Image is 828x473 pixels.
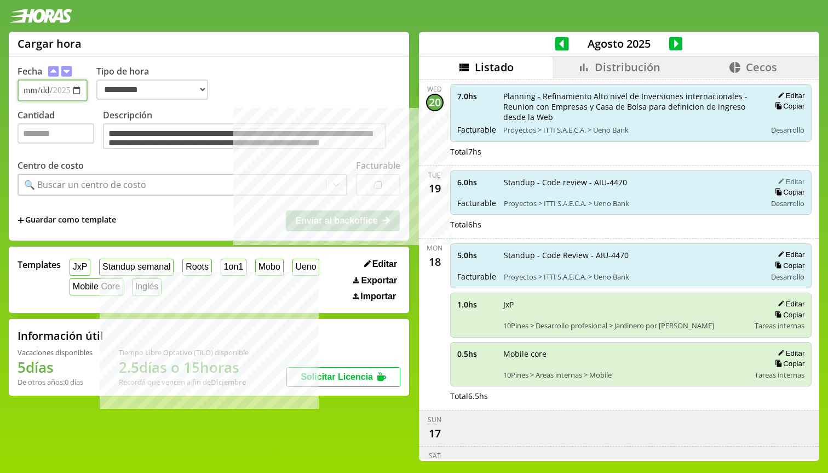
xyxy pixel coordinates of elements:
button: Copiar [772,187,804,197]
b: Diciembre [211,377,246,387]
span: Standup - Code Review - AIU-4470 [504,250,759,260]
div: 🔍 Buscar un centro de costo [24,179,146,191]
span: Distribución [595,60,660,75]
button: Copiar [772,359,804,368]
span: Proyectos > ITTI S.A.E.C.A. > Ueno Bank [503,125,759,135]
label: Tipo de hora [96,65,217,101]
div: 20 [426,94,444,111]
img: logotipo [9,9,72,23]
span: Standup - Code review - AIU-4470 [504,177,759,187]
span: Tareas internas [755,370,804,380]
button: Copiar [772,310,804,320]
button: Ueno [292,259,320,276]
span: Facturable [457,198,496,208]
button: Exportar [350,275,400,286]
button: Editar [774,299,804,309]
span: Listado [475,60,514,75]
label: Fecha [18,65,42,77]
span: Desarrollo [771,198,804,208]
span: 1.0 hs [457,299,496,310]
span: Solicitar Licencia [301,372,373,381]
div: 17 [426,424,444,442]
div: Recordá que vencen a fin de [119,377,249,387]
div: Sat [429,451,441,460]
button: JxP [70,259,90,276]
span: 10Pines > Areas internas > Mobile [503,370,748,380]
span: +Guardar como template [18,214,116,226]
select: Tipo de hora [96,79,208,100]
div: Total 6 hs [450,219,812,230]
h1: 2.5 días o 15 horas [119,357,249,377]
button: Mobile Core [70,278,123,295]
div: Wed [427,84,442,94]
div: Total 6.5 hs [450,391,812,401]
label: Facturable [356,159,400,172]
span: Agosto 2025 [569,36,669,51]
button: 1on1 [221,259,246,276]
span: Mobile core [503,349,748,359]
label: Cantidad [18,109,103,152]
button: Roots [182,259,211,276]
span: 10Pines > Desarrollo profesional > Jardinero por [PERSON_NAME] [503,321,748,330]
span: Importar [360,292,396,301]
label: Centro de costo [18,159,84,172]
button: Editar [361,259,400,270]
div: scrollable content [419,78,819,459]
span: Editar [372,259,397,269]
span: + [18,214,24,226]
button: Copiar [772,101,804,111]
h1: Cargar hora [18,36,82,51]
button: Editar [774,91,804,100]
span: Tareas internas [755,321,804,330]
div: Tue [428,170,441,180]
h2: Información útil [18,328,104,343]
div: De otros años: 0 días [18,377,93,387]
div: 18 [426,253,444,270]
button: Standup semanal [99,259,174,276]
button: Editar [774,349,804,358]
button: Editar [774,177,804,186]
span: Cecos [746,60,777,75]
span: JxP [503,299,748,310]
div: 19 [426,180,444,197]
label: Descripción [103,109,400,152]
span: 0.5 hs [457,349,496,359]
span: 7.0 hs [457,91,496,101]
span: Proyectos > ITTI S.A.E.C.A. > Ueno Bank [504,198,759,208]
button: Solicitar Licencia [286,367,400,387]
span: Desarrollo [771,272,804,282]
span: Desarrollo [771,125,804,135]
button: Copiar [772,261,804,270]
span: 5.0 hs [457,250,496,260]
div: Vacaciones disponibles [18,347,93,357]
span: Proyectos > ITTI S.A.E.C.A. > Ueno Bank [504,272,759,282]
button: Editar [774,250,804,259]
div: Tiempo Libre Optativo (TiLO) disponible [119,347,249,357]
div: Mon [427,243,442,253]
div: Total 7 hs [450,146,812,157]
span: 6.0 hs [457,177,496,187]
button: Inglés [132,278,162,295]
span: Facturable [457,124,496,135]
input: Cantidad [18,123,94,144]
button: Mobo [255,259,284,276]
span: Templates [18,259,61,271]
div: Sun [428,415,441,424]
textarea: Descripción [103,123,386,149]
span: Planning - Refinamiento Alto nivel de Inversiones internacionales - Reunion con Empresas y Casa d... [503,91,759,122]
h1: 5 días [18,357,93,377]
span: Exportar [361,276,397,286]
span: Facturable [457,271,496,282]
